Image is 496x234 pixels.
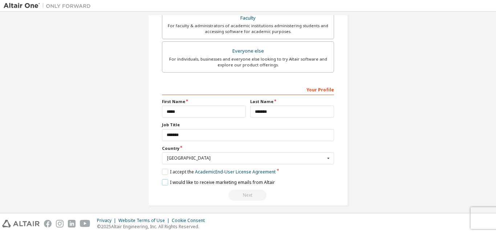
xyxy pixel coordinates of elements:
div: Email already exists [162,190,334,201]
div: Cookie Consent [172,218,209,223]
a: Academic End-User License Agreement [195,169,276,175]
label: Country [162,145,334,151]
div: Faculty [167,13,329,23]
p: © 2025 Altair Engineering, Inc. All Rights Reserved. [97,223,209,230]
div: For individuals, businesses and everyone else looking to try Altair software and explore our prod... [167,56,329,68]
div: Everyone else [167,46,329,56]
label: Last Name [250,99,334,104]
div: Website Terms of Use [118,218,172,223]
div: For faculty & administrators of academic institutions administering students and accessing softwa... [167,23,329,34]
div: Privacy [97,218,118,223]
img: facebook.svg [44,220,52,227]
img: altair_logo.svg [2,220,40,227]
label: I accept the [162,169,276,175]
label: Job Title [162,122,334,128]
div: Your Profile [162,83,334,95]
img: Altair One [4,2,94,9]
label: I would like to receive marketing emails from Altair [162,179,275,185]
img: instagram.svg [56,220,64,227]
div: [GEOGRAPHIC_DATA] [167,156,325,160]
label: First Name [162,99,246,104]
img: youtube.svg [80,220,90,227]
img: linkedin.svg [68,220,76,227]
